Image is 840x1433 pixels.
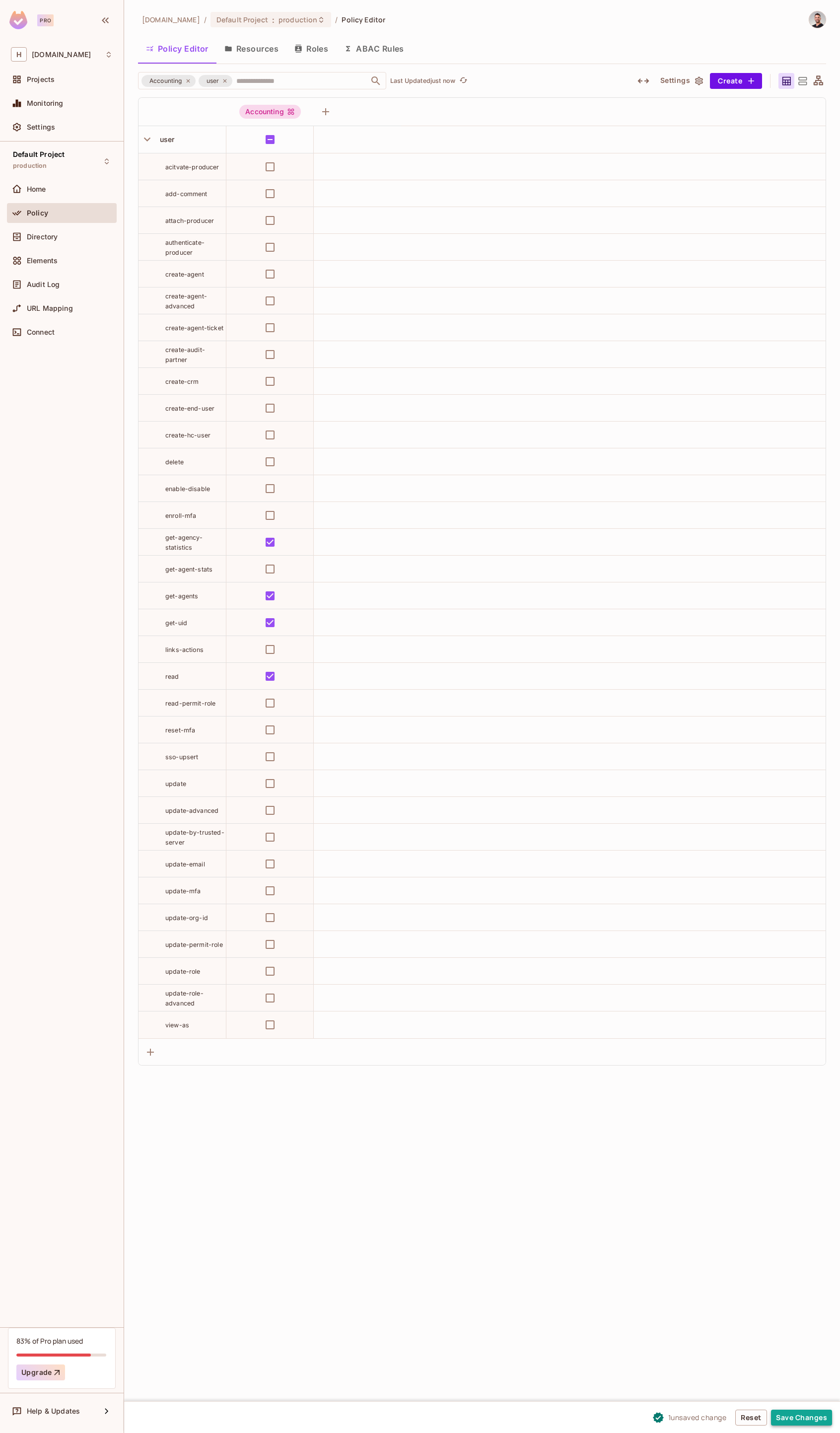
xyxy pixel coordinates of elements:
span: Elements [27,257,58,265]
span: Directory [27,233,58,241]
span: enroll-mfa [165,512,197,519]
span: get-agents [165,592,199,600]
button: Resources [216,36,286,61]
span: Policy [27,209,48,217]
button: Upgrade [16,1364,65,1380]
span: 1 unsaved change [668,1412,727,1423]
div: Accounting [141,75,196,87]
span: attach-producer [165,217,214,224]
span: Policy Editor [342,15,385,24]
span: Audit Log [27,281,60,288]
span: update-email [165,860,205,868]
span: update-mfa [165,887,201,895]
span: create-audit-partner [165,346,205,363]
span: Refresh is not available in edit mode. [455,75,469,87]
li: / [204,15,207,24]
span: get-agency-statistics [165,534,203,551]
img: SReyMgAAAABJRU5ErkJggg== [9,11,27,29]
span: Default Project [13,150,65,158]
span: user [201,76,225,86]
span: user [156,135,175,143]
span: refresh [459,76,468,86]
button: Policy Editor [138,36,216,61]
span: Settings [27,123,55,131]
button: Settings [656,73,706,89]
span: update-role-advanced [165,990,204,1007]
span: the active workspace [142,15,200,24]
span: add-comment [165,190,208,198]
button: ABAC Rules [336,36,412,61]
button: Open [369,74,383,88]
span: Workspace: honeycombinsurance.com [32,51,91,59]
span: Default Project [216,15,268,24]
button: Save Changes [771,1410,832,1426]
span: create-agent-ticket [165,324,223,332]
span: acitvate-producer [165,163,219,171]
span: update-org-id [165,914,208,922]
span: Monitoring [27,99,64,107]
button: refresh [457,75,469,87]
button: Roles [286,36,336,61]
div: Pro [37,14,54,26]
span: : [272,16,275,24]
button: Create [710,73,762,89]
span: H [11,47,27,62]
span: Connect [27,328,55,336]
span: create-agent-advanced [165,292,207,310]
span: update-by-trusted-server [165,829,224,846]
span: view-as [165,1021,189,1029]
span: get-uid [165,619,187,627]
span: create-hc-user [165,431,210,439]
span: update-advanced [165,807,218,814]
span: production [13,162,47,170]
span: reset-mfa [165,726,195,734]
span: update [165,780,186,788]
div: 83% of Pro plan used [16,1336,83,1346]
span: read-permit-role [165,700,215,707]
p: Last Updated just now [390,77,455,85]
span: enable-disable [165,485,210,493]
div: user [199,75,233,87]
div: Accounting [239,105,301,119]
span: Help & Updates [27,1407,80,1415]
span: read [165,673,179,680]
img: dor@honeycombinsurance.com [809,11,826,28]
span: Accounting [143,76,188,86]
span: update-role [165,968,201,975]
span: links-actions [165,646,204,653]
span: Home [27,185,46,193]
span: update-permit-role [165,941,223,948]
button: Reset [735,1410,767,1426]
span: create-crm [165,378,199,385]
span: create-agent [165,271,204,278]
span: URL Mapping [27,304,73,312]
span: get-agent-stats [165,566,212,573]
li: / [335,15,338,24]
span: authenticate-producer [165,239,205,256]
span: delete [165,458,184,466]
span: create-end-user [165,405,214,412]
span: sso-upsert [165,753,199,761]
span: Projects [27,75,55,83]
span: production [279,15,317,24]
